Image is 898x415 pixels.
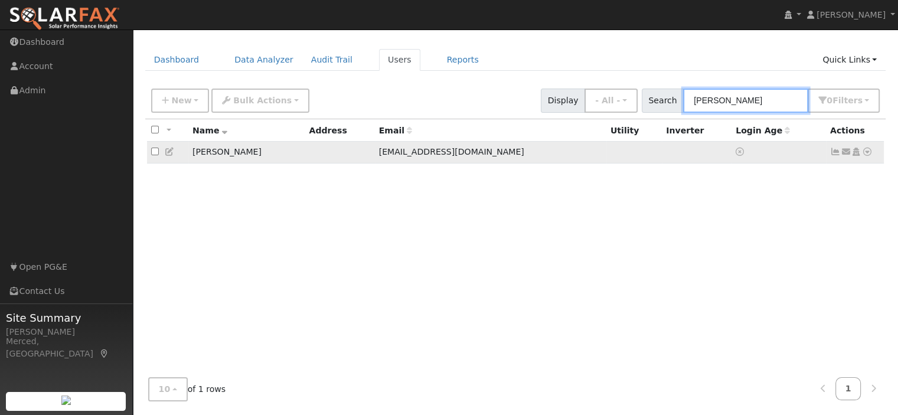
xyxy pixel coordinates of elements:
[302,49,361,71] a: Audit Trail
[610,125,658,137] div: Utility
[192,126,227,135] span: Name
[6,335,126,360] div: Merced, [GEOGRAPHIC_DATA]
[814,49,886,71] a: Quick Links
[736,126,790,135] span: Days since last login
[736,147,746,156] a: No login access
[835,377,861,400] a: 1
[171,96,191,105] span: New
[6,326,126,338] div: [PERSON_NAME]
[584,89,638,113] button: - All -
[666,125,727,137] div: Inverter
[841,146,851,158] a: pat.franey11@gmail.com
[830,147,841,156] a: Not connected
[309,125,370,137] div: Address
[438,49,488,71] a: Reports
[151,89,210,113] button: New
[145,49,208,71] a: Dashboard
[148,377,188,401] button: 10
[159,384,171,394] span: 10
[832,96,863,105] span: Filter
[148,377,226,401] span: of 1 rows
[9,6,120,31] img: SolarFax
[61,396,71,405] img: retrieve
[862,146,873,158] a: Other actions
[379,49,420,71] a: Users
[683,89,808,113] input: Search
[817,10,886,19] span: [PERSON_NAME]
[211,89,309,113] button: Bulk Actions
[541,89,585,113] span: Display
[165,147,175,156] a: Edit User
[808,89,880,113] button: 0Filters
[379,147,524,156] span: [EMAIL_ADDRESS][DOMAIN_NAME]
[857,96,862,105] span: s
[6,310,126,326] span: Site Summary
[188,142,305,164] td: [PERSON_NAME]
[226,49,302,71] a: Data Analyzer
[99,349,110,358] a: Map
[379,126,412,135] span: Email
[851,147,861,156] a: Login As
[233,96,292,105] span: Bulk Actions
[642,89,684,113] span: Search
[830,125,880,137] div: Actions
